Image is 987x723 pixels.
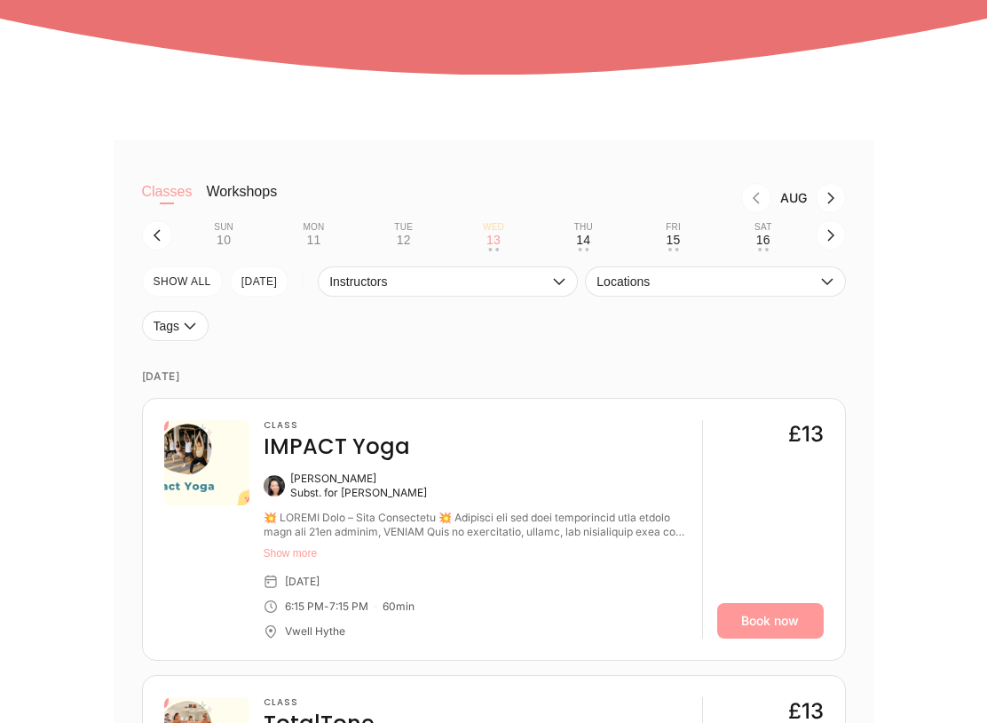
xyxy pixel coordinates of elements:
[154,319,180,333] span: Tags
[578,248,588,251] div: • •
[329,600,368,614] div: 7:15 PM
[285,575,320,589] div: [DATE]
[264,433,410,461] h4: IMPACT Yoga
[394,222,413,233] div: Tue
[574,222,593,233] div: Thu
[667,248,678,251] div: • •
[290,472,427,486] div: [PERSON_NAME]
[264,511,688,539] div: 💥 IMPACT Yoga – Yoga Reimagined 💥 Bringing all the best traditional yoga styles into the 21st cen...
[206,183,277,218] button: Workshops
[264,475,285,497] img: Anita Chungbang
[756,233,770,247] div: 16
[217,233,231,247] div: 10
[596,274,816,289] span: Locations
[324,600,329,614] div: -
[264,420,410,431] h3: Class
[483,222,504,233] div: Wed
[397,233,411,247] div: 12
[306,233,320,247] div: 11
[788,420,824,449] div: £13
[164,420,249,505] img: 44cc3461-973b-410e-88a5-2edec3a281f6.png
[285,600,324,614] div: 6:15 PM
[142,311,209,341] button: Tags
[488,248,499,251] div: • •
[576,233,590,247] div: 14
[771,191,816,205] div: Month Aug
[264,546,688,560] button: Show more
[486,233,501,247] div: 13
[741,183,771,213] button: Previous month, Jul
[214,222,233,233] div: Sun
[318,266,578,297] button: Instructors
[329,274,549,289] span: Instructors
[754,222,771,233] div: Sat
[285,624,345,639] div: Vwell Hythe
[816,183,846,213] button: Next month, Sep
[142,355,846,398] time: [DATE]
[305,183,845,213] nav: Month switch
[303,222,324,233] div: Mon
[290,486,427,500] div: Subst. for [PERSON_NAME]
[383,600,415,614] div: 60 min
[667,233,681,247] div: 15
[230,266,289,297] button: [DATE]
[264,697,375,708] h3: Class
[142,266,223,297] button: SHOW All
[758,248,769,251] div: • •
[142,183,193,218] button: Classes
[666,222,681,233] div: Fri
[717,603,824,639] a: Book now
[585,266,845,297] button: Locations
